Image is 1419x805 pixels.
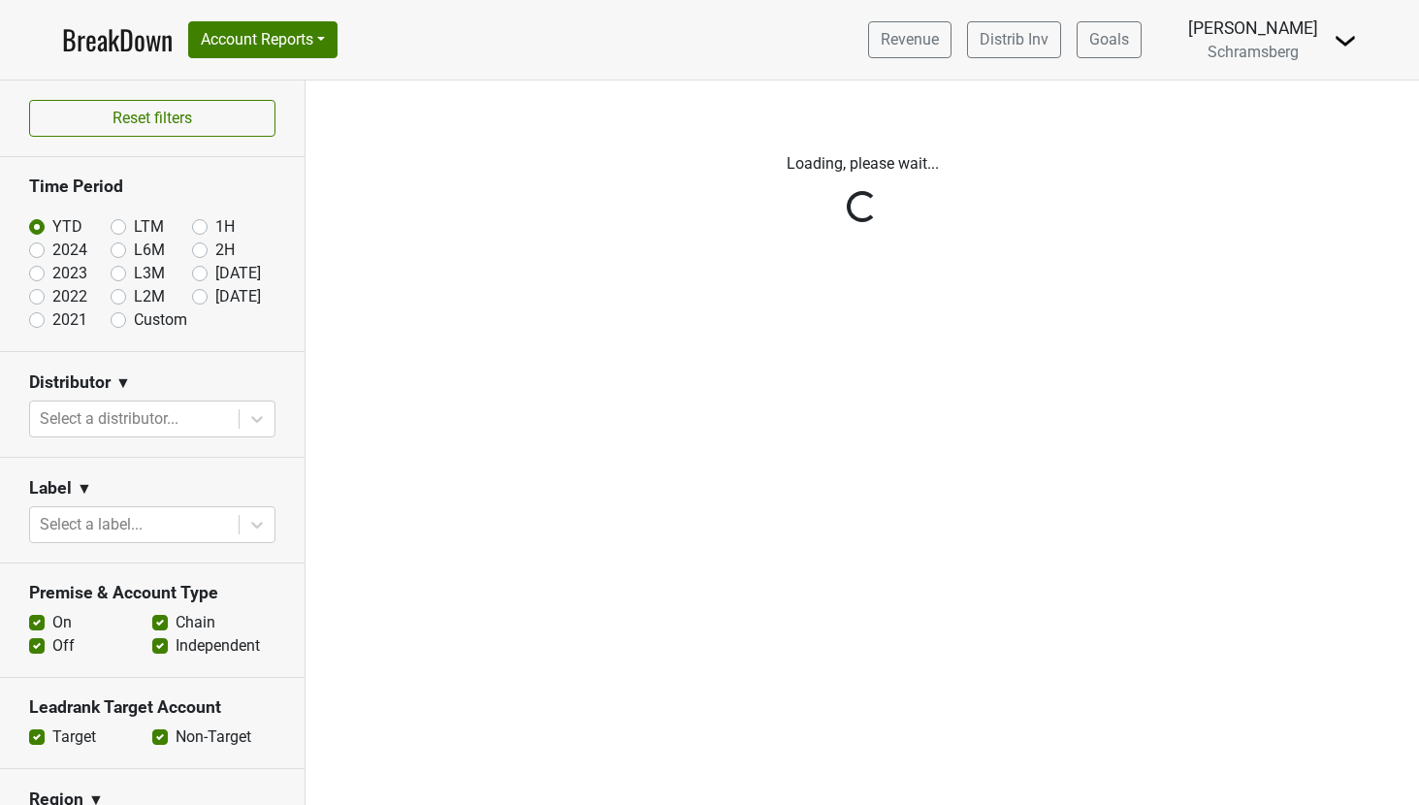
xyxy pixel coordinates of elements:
a: Revenue [868,21,951,58]
a: BreakDown [62,19,173,60]
span: Schramsberg [1208,43,1299,61]
img: Dropdown Menu [1334,29,1357,52]
a: Distrib Inv [967,21,1061,58]
p: Loading, please wait... [324,152,1401,176]
button: Account Reports [188,21,338,58]
div: [PERSON_NAME] [1188,16,1318,41]
a: Goals [1077,21,1142,58]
